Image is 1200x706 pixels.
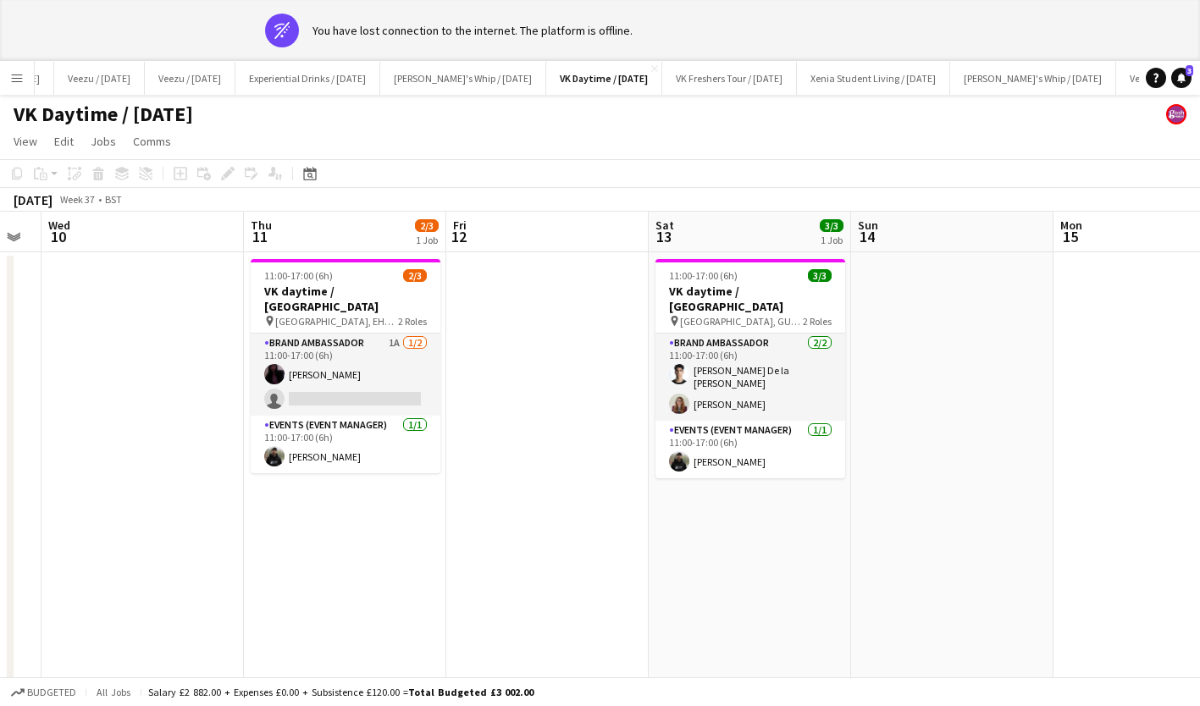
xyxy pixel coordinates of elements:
span: Sun [858,218,878,233]
span: Week 37 [56,193,98,206]
span: Thu [251,218,272,233]
a: View [7,130,44,152]
span: 14 [855,227,878,246]
span: All jobs [93,686,134,698]
span: Jobs [91,134,116,149]
span: 15 [1058,227,1082,246]
button: Veezu / [DATE] [145,62,235,95]
app-card-role: Brand Ambassador1A1/211:00-17:00 (6h)[PERSON_NAME] [251,334,440,416]
button: VK Freshers Tour / [DATE] [662,62,797,95]
span: 2 Roles [398,315,427,328]
span: 3/3 [820,219,843,232]
span: Total Budgeted £3 002.00 [408,686,534,698]
div: You have lost connection to the internet. The platform is offline. [312,23,633,38]
span: Budgeted [27,687,76,698]
app-job-card: 11:00-17:00 (6h)3/3VK daytime / [GEOGRAPHIC_DATA] [GEOGRAPHIC_DATA], GU2 7XH2 RolesBrand Ambassad... [655,259,845,478]
a: Edit [47,130,80,152]
button: [PERSON_NAME]'s Whip / [DATE] [950,62,1116,95]
span: 2/3 [403,269,427,282]
app-card-role: Events (Event Manager)1/111:00-17:00 (6h)[PERSON_NAME] [251,416,440,473]
span: Sat [655,218,674,233]
span: 2 Roles [803,315,832,328]
div: BST [105,193,122,206]
app-card-role: Events (Event Manager)1/111:00-17:00 (6h)[PERSON_NAME] [655,421,845,478]
a: 3 [1171,68,1192,88]
span: [GEOGRAPHIC_DATA], GU2 7XH [680,315,803,328]
a: Jobs [84,130,123,152]
span: Comms [133,134,171,149]
span: 12 [451,227,467,246]
span: Wed [48,218,70,233]
div: 1 Job [416,234,438,246]
button: VK Daytime / [DATE] [546,62,662,95]
app-job-card: 11:00-17:00 (6h)2/3VK daytime / [GEOGRAPHIC_DATA] [GEOGRAPHIC_DATA], EH8 9AL2 RolesBrand Ambassad... [251,259,440,473]
button: Veezu / [DATE] [54,62,145,95]
span: 11 [248,227,272,246]
span: 11:00-17:00 (6h) [669,269,738,282]
span: 2/3 [415,219,439,232]
span: Fri [453,218,467,233]
button: Budgeted [8,683,79,702]
h3: VK daytime / [GEOGRAPHIC_DATA] [655,284,845,314]
button: Xenia Student Living / [DATE] [797,62,950,95]
app-user-avatar: Gosh Promo UK [1166,104,1186,124]
span: View [14,134,37,149]
span: 13 [653,227,674,246]
h1: VK Daytime / [DATE] [14,102,193,127]
h3: VK daytime / [GEOGRAPHIC_DATA] [251,284,440,314]
span: [GEOGRAPHIC_DATA], EH8 9AL [275,315,398,328]
span: Edit [54,134,74,149]
div: [DATE] [14,191,53,208]
a: Comms [126,130,178,152]
span: 3/3 [808,269,832,282]
span: 3 [1186,65,1193,76]
app-card-role: Brand Ambassador2/211:00-17:00 (6h)[PERSON_NAME] De la [PERSON_NAME][PERSON_NAME] [655,334,845,421]
span: 11:00-17:00 (6h) [264,269,333,282]
button: [PERSON_NAME]'s Whip / [DATE] [380,62,546,95]
div: Salary £2 882.00 + Expenses £0.00 + Subsistence £120.00 = [148,686,534,698]
div: 1 Job [821,234,843,246]
span: 10 [46,227,70,246]
span: Mon [1060,218,1082,233]
button: Experiential Drinks / [DATE] [235,62,380,95]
